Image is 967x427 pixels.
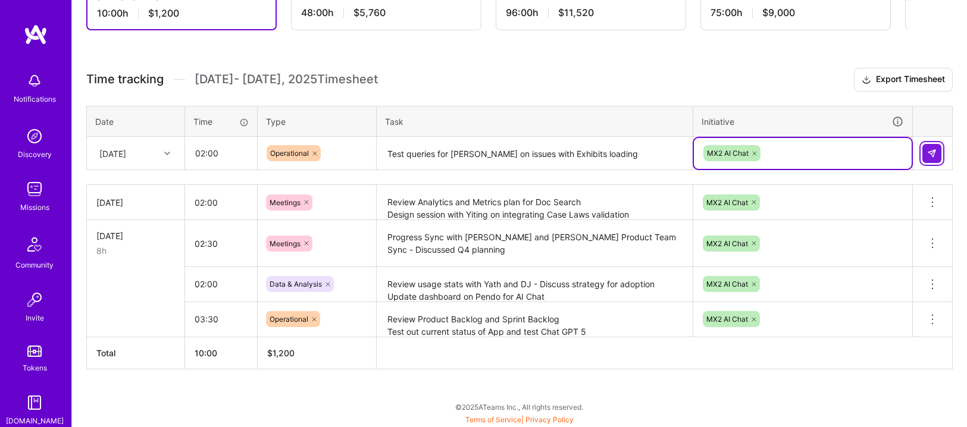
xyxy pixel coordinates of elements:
div: Missions [20,201,49,213]
textarea: Test queries for [PERSON_NAME] on issues with Exhibits loading [378,138,691,169]
button: Export Timesheet [854,68,953,92]
textarea: Progress Sync with [PERSON_NAME] and [PERSON_NAME] Product Team Sync - Discussed Q4 planning [378,221,691,266]
img: Invite [23,288,46,312]
img: guide book [23,391,46,415]
span: Meetings [270,198,301,207]
img: teamwork [23,177,46,201]
span: MX2 AI Chat [706,315,748,324]
input: HH:MM [185,228,257,259]
div: Initiative [702,115,904,128]
div: Notifications [14,93,56,105]
div: Time [193,115,249,128]
span: $1,200 [148,7,179,20]
span: Data & Analysis [270,280,322,288]
th: Task [377,106,693,137]
th: 10:00 [185,337,258,369]
img: bell [23,69,46,93]
div: Discovery [18,148,52,161]
img: logo [24,24,48,45]
span: $11,520 [558,7,594,19]
span: MX2 AI Chat [706,198,748,207]
div: Tokens [23,362,47,374]
span: MX2 AI Chat [707,149,749,158]
span: Time tracking [86,72,164,87]
textarea: Review usage stats with Yath and DJ - Discuss strategy for adoption Update dashboard on Pendo for... [378,268,691,301]
th: Date [87,106,185,137]
span: Operational [270,149,309,158]
div: 48:00 h [301,7,471,19]
div: 10:00 h [97,7,266,20]
a: Terms of Service [465,415,521,424]
span: $9,000 [762,7,795,19]
textarea: Review Product Backlog and Sprint Backlog Test out current status of App and test Chat GPT 5 Catc... [378,303,691,336]
img: Community [20,230,49,259]
span: MX2 AI Chat [706,280,748,288]
div: [DOMAIN_NAME] [6,415,64,427]
span: | [465,415,574,424]
div: [DATE] [96,230,175,242]
span: $ 1,200 [267,348,295,358]
div: null [922,144,943,163]
th: Type [258,106,377,137]
th: Total [87,337,185,369]
div: Community [15,259,54,271]
img: tokens [27,346,42,357]
div: 75:00 h [711,7,881,19]
div: 8h [96,244,175,257]
div: [DATE] [96,196,175,209]
span: $5,760 [353,7,386,19]
i: icon Download [862,74,871,86]
textarea: Review Analytics and Metrics plan for Doc Search Design session with Yiting on integrating Case L... [378,186,691,219]
div: © 2025 ATeams Inc., All rights reserved. [71,392,967,422]
span: Operational [270,315,308,324]
img: discovery [23,124,46,148]
input: HH:MM [186,137,256,169]
span: Meetings [270,239,301,248]
span: MX2 AI Chat [706,239,748,248]
input: HH:MM [185,303,257,335]
div: 96:00 h [506,7,676,19]
div: Invite [26,312,44,324]
input: HH:MM [185,268,257,300]
input: HH:MM [185,187,257,218]
i: icon Chevron [164,150,170,156]
span: [DATE] - [DATE] , 2025 Timesheet [195,72,378,87]
img: Submit [927,149,937,158]
a: Privacy Policy [525,415,574,424]
div: [DATE] [99,147,126,159]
